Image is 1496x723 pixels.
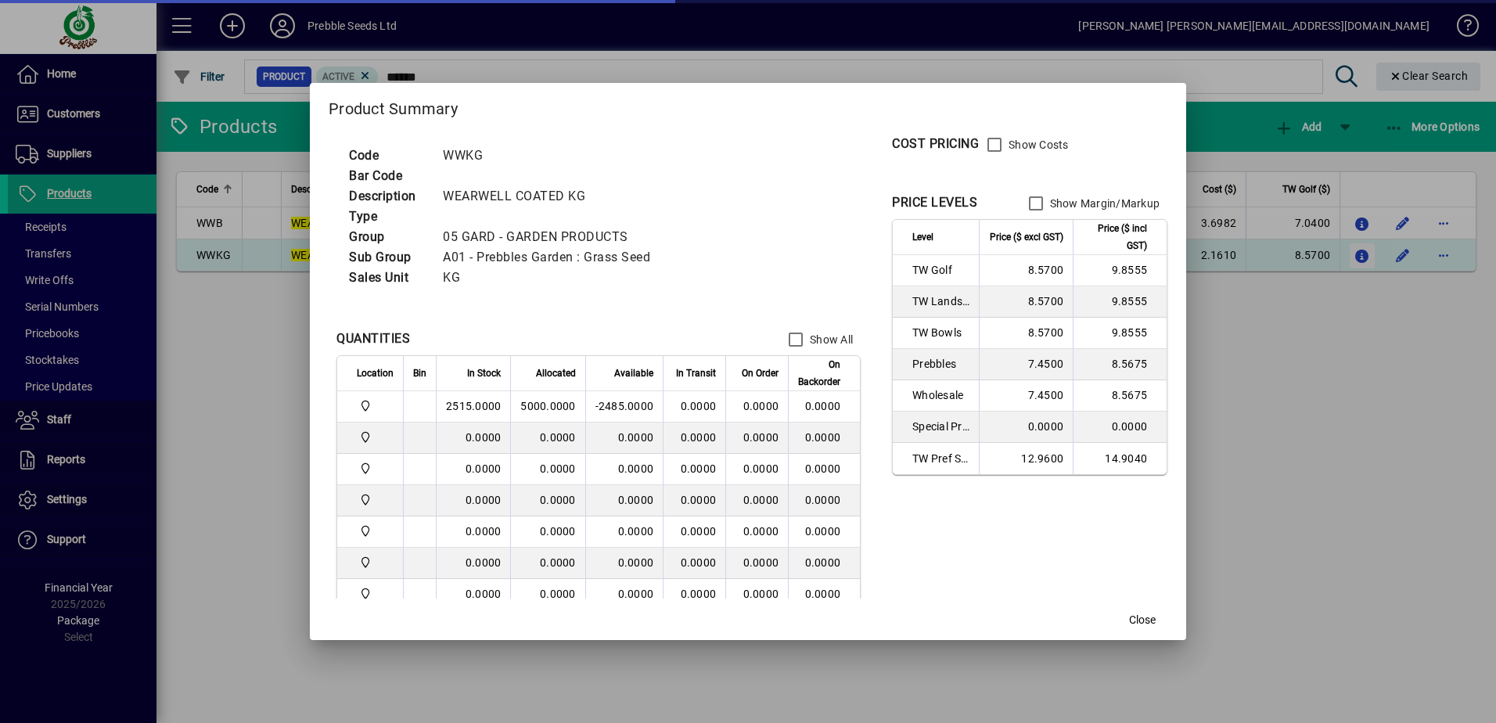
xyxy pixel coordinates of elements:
[1117,606,1167,634] button: Close
[743,525,779,538] span: 0.0000
[681,400,717,412] span: 0.0000
[807,332,853,347] label: Show All
[788,391,860,423] td: 0.0000
[912,325,969,340] span: TW Bowls
[467,365,501,382] span: In Stock
[435,146,669,166] td: WWKG
[1073,380,1167,412] td: 8.5675
[435,268,669,288] td: KG
[413,365,426,382] span: Bin
[798,356,840,390] span: On Backorder
[341,146,435,166] td: Code
[788,454,860,485] td: 0.0000
[341,207,435,227] td: Type
[912,228,933,246] span: Level
[510,485,584,516] td: 0.0000
[436,423,510,454] td: 0.0000
[436,454,510,485] td: 0.0000
[912,419,969,434] span: Special Price
[1129,612,1156,628] span: Close
[510,454,584,485] td: 0.0000
[436,516,510,548] td: 0.0000
[743,400,779,412] span: 0.0000
[979,412,1073,443] td: 0.0000
[681,462,717,475] span: 0.0000
[341,268,435,288] td: Sales Unit
[1073,255,1167,286] td: 9.8555
[585,454,663,485] td: 0.0000
[788,548,860,579] td: 0.0000
[341,247,435,268] td: Sub Group
[676,365,716,382] span: In Transit
[341,186,435,207] td: Description
[912,262,969,278] span: TW Golf
[979,286,1073,318] td: 8.5700
[743,431,779,444] span: 0.0000
[436,485,510,516] td: 0.0000
[536,365,576,382] span: Allocated
[1073,318,1167,349] td: 9.8555
[341,166,435,186] td: Bar Code
[912,293,969,309] span: TW Landscaper
[435,186,669,207] td: WEARWELL COATED KG
[912,451,969,466] span: TW Pref Sup
[436,579,510,610] td: 0.0000
[979,255,1073,286] td: 8.5700
[357,365,394,382] span: Location
[1047,196,1160,211] label: Show Margin/Markup
[912,387,969,403] span: Wholesale
[1083,220,1147,254] span: Price ($ incl GST)
[614,365,653,382] span: Available
[743,588,779,600] span: 0.0000
[892,193,977,212] div: PRICE LEVELS
[510,579,584,610] td: 0.0000
[681,431,717,444] span: 0.0000
[788,516,860,548] td: 0.0000
[979,380,1073,412] td: 7.4500
[585,579,663,610] td: 0.0000
[585,548,663,579] td: 0.0000
[341,227,435,247] td: Group
[510,548,584,579] td: 0.0000
[1073,349,1167,380] td: 8.5675
[990,228,1063,246] span: Price ($ excl GST)
[435,227,669,247] td: 05 GARD - GARDEN PRODUCTS
[510,391,584,423] td: 5000.0000
[585,485,663,516] td: 0.0000
[788,423,860,454] td: 0.0000
[681,525,717,538] span: 0.0000
[979,349,1073,380] td: 7.4500
[510,516,584,548] td: 0.0000
[743,494,779,506] span: 0.0000
[585,516,663,548] td: 0.0000
[743,556,779,569] span: 0.0000
[743,462,779,475] span: 0.0000
[336,329,410,348] div: QUANTITIES
[788,485,860,516] td: 0.0000
[310,83,1186,128] h2: Product Summary
[1073,443,1167,474] td: 14.9040
[788,579,860,610] td: 0.0000
[1073,412,1167,443] td: 0.0000
[681,494,717,506] span: 0.0000
[436,391,510,423] td: 2515.0000
[892,135,979,153] div: COST PRICING
[1005,137,1069,153] label: Show Costs
[681,588,717,600] span: 0.0000
[510,423,584,454] td: 0.0000
[585,423,663,454] td: 0.0000
[912,356,969,372] span: Prebbles
[742,365,779,382] span: On Order
[585,391,663,423] td: -2485.0000
[979,318,1073,349] td: 8.5700
[436,548,510,579] td: 0.0000
[681,556,717,569] span: 0.0000
[979,443,1073,474] td: 12.9600
[1073,286,1167,318] td: 9.8555
[435,247,669,268] td: A01 - Prebbles Garden : Grass Seed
